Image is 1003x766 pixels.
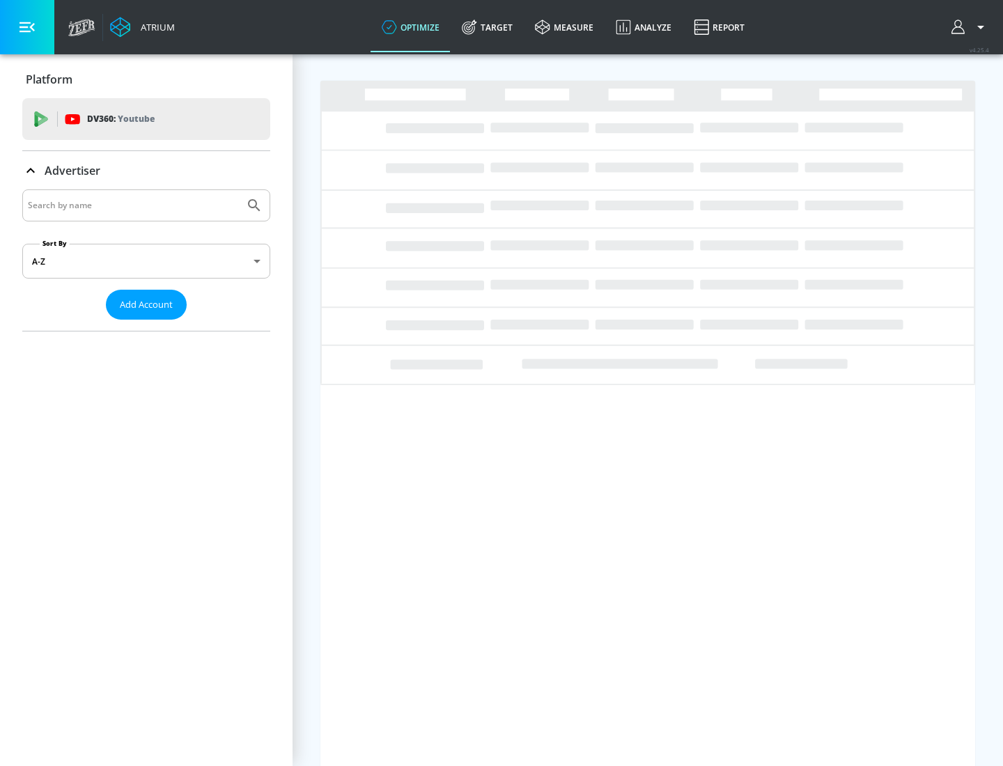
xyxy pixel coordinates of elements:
p: Youtube [118,111,155,126]
div: Atrium [135,21,175,33]
div: DV360: Youtube [22,98,270,140]
nav: list of Advertiser [22,320,270,331]
a: Analyze [605,2,683,52]
span: v 4.25.4 [970,46,989,54]
a: measure [524,2,605,52]
button: Add Account [106,290,187,320]
p: DV360: [87,111,155,127]
p: Advertiser [45,163,100,178]
span: Add Account [120,297,173,313]
div: Platform [22,60,270,99]
a: Atrium [110,17,175,38]
div: Advertiser [22,151,270,190]
input: Search by name [28,196,239,214]
a: optimize [371,2,451,52]
p: Platform [26,72,72,87]
div: Advertiser [22,189,270,331]
div: A-Z [22,244,270,279]
label: Sort By [40,239,70,248]
a: Target [451,2,524,52]
a: Report [683,2,756,52]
